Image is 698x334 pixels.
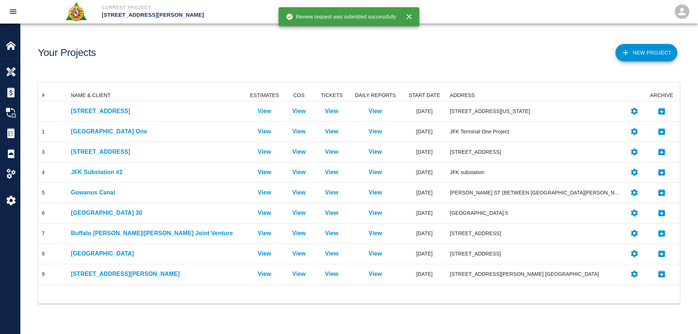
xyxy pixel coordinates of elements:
[403,203,446,224] div: [DATE]
[355,89,396,101] div: DAILY REPORTS
[71,270,243,278] p: [STREET_ADDRESS][PERSON_NAME]
[258,209,271,217] p: View
[627,165,642,180] button: Settings
[450,189,622,196] div: [PERSON_NAME] ST (BETWEEN [GEOGRAPHIC_DATA][PERSON_NAME]
[403,142,446,162] div: [DATE]
[71,89,111,101] div: NAME & CLIENT
[627,206,642,220] button: Settings
[615,44,677,61] button: New Project
[450,230,622,237] div: [STREET_ADDRESS]
[65,1,87,22] img: Roger & Sons Concrete
[403,101,446,122] div: [DATE]
[283,89,316,101] div: COS
[369,270,382,278] p: View
[42,148,45,156] div: 3
[325,209,338,217] a: View
[258,188,271,197] p: View
[450,250,622,257] div: [STREET_ADDRESS]
[450,209,622,217] div: [GEOGRAPHIC_DATA] 5
[650,89,673,101] div: ARCHIVE
[403,122,446,142] div: [DATE]
[42,209,45,217] div: 6
[627,145,642,159] button: Settings
[258,107,271,116] a: View
[369,148,382,156] p: View
[369,107,382,116] p: View
[71,127,243,136] p: [GEOGRAPHIC_DATA] One
[71,188,243,197] p: Gowanus Canal
[67,89,246,101] div: NAME & CLIENT
[102,4,388,11] p: Current Project
[292,270,306,278] a: View
[258,229,271,238] a: View
[369,209,382,217] p: View
[292,249,306,258] a: View
[42,89,45,101] div: #
[292,168,306,177] a: View
[369,249,382,258] p: View
[71,107,243,116] a: [STREET_ADDRESS]
[258,148,271,156] a: View
[627,104,642,118] button: Settings
[325,249,338,258] a: View
[446,89,626,101] div: ADDRESS
[71,148,243,156] a: [STREET_ADDRESS]
[292,107,306,116] a: View
[643,89,680,101] div: ARCHIVE
[325,127,338,136] a: View
[627,267,642,281] button: Settings
[662,299,698,334] div: Chat Widget
[348,89,403,101] div: DAILY REPORTS
[369,229,382,238] a: View
[42,230,45,237] div: 7
[403,224,446,244] div: [DATE]
[292,148,306,156] a: View
[4,3,22,20] button: open drawer
[286,10,396,23] div: Review request was submitted successfully
[321,89,342,101] div: TICKETS
[325,270,338,278] a: View
[292,188,306,197] a: View
[258,270,271,278] a: View
[450,270,622,278] div: [STREET_ADDRESS][PERSON_NAME] [GEOGRAPHIC_DATA]
[325,229,338,238] a: View
[292,209,306,217] p: View
[369,127,382,136] a: View
[292,229,306,238] p: View
[250,89,279,101] div: ESTIMATES
[71,249,243,258] p: [GEOGRAPHIC_DATA]
[325,107,338,116] p: View
[627,124,642,139] button: Settings
[42,250,45,257] div: 8
[258,249,271,258] p: View
[71,209,243,217] a: [GEOGRAPHIC_DATA] 30
[403,89,446,101] div: START DATE
[38,89,67,101] div: #
[71,229,243,238] p: Buffalo [PERSON_NAME]/[PERSON_NAME] Joint Venture
[42,270,45,278] div: 9
[258,168,271,177] a: View
[369,168,382,177] p: View
[627,185,642,200] button: Settings
[325,188,338,197] a: View
[292,127,306,136] a: View
[316,89,348,101] div: TICKETS
[627,226,642,241] button: Settings
[403,183,446,203] div: [DATE]
[369,188,382,197] a: View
